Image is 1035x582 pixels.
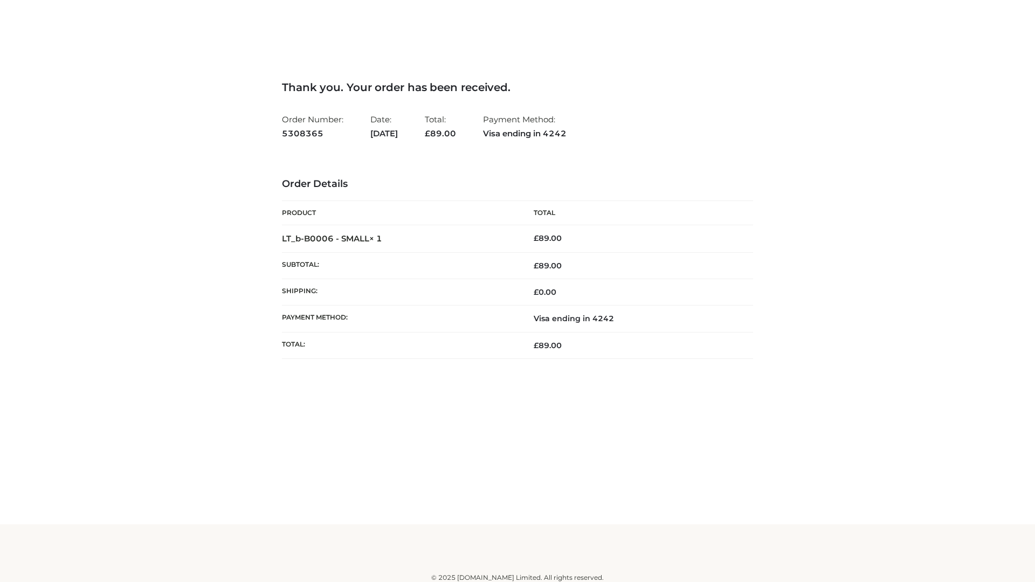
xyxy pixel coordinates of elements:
li: Order Number: [282,110,343,143]
bdi: 89.00 [534,233,562,243]
strong: 5308365 [282,127,343,141]
strong: LT_b-B0006 - SMALL [282,233,382,244]
span: £ [534,287,539,297]
th: Total: [282,332,517,358]
span: £ [534,341,539,350]
strong: [DATE] [370,127,398,141]
span: 89.00 [534,341,562,350]
th: Product [282,201,517,225]
span: 89.00 [425,128,456,138]
th: Payment method: [282,306,517,332]
li: Payment Method: [483,110,567,143]
bdi: 0.00 [534,287,556,297]
span: £ [425,128,430,138]
strong: × 1 [369,233,382,244]
th: Subtotal: [282,252,517,279]
th: Shipping: [282,279,517,306]
th: Total [517,201,753,225]
span: £ [534,233,539,243]
strong: Visa ending in 4242 [483,127,567,141]
li: Date: [370,110,398,143]
h3: Order Details [282,178,753,190]
span: 89.00 [534,261,562,271]
li: Total: [425,110,456,143]
h3: Thank you. Your order has been received. [282,81,753,94]
td: Visa ending in 4242 [517,306,753,332]
span: £ [534,261,539,271]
